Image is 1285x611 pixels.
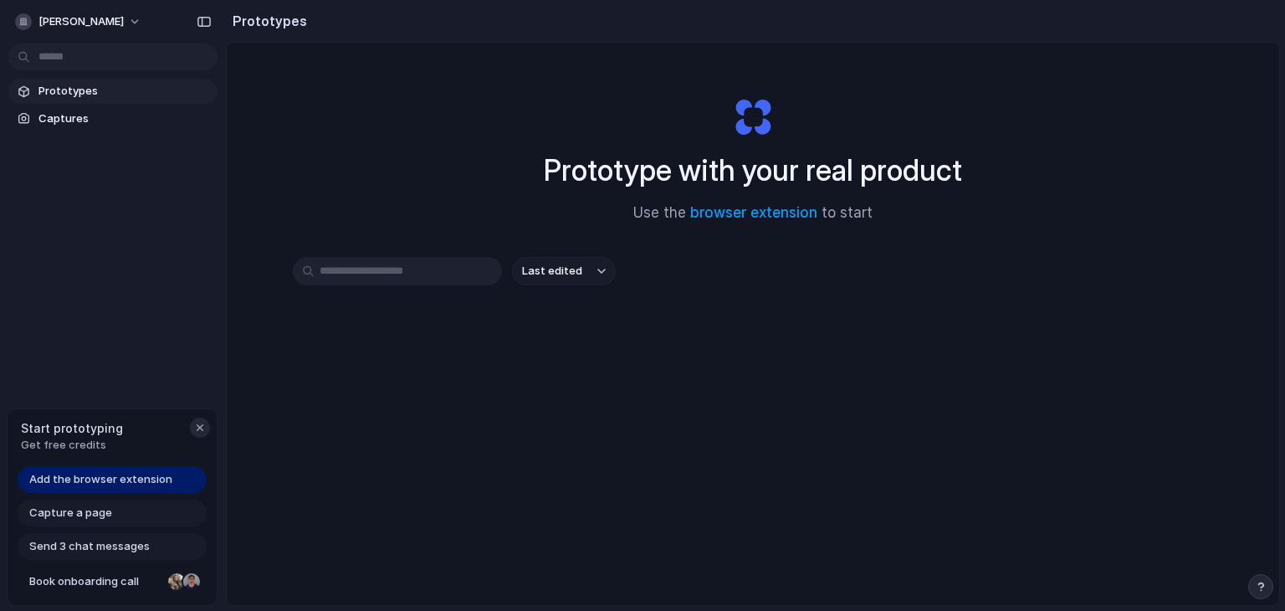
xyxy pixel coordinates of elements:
[690,204,817,221] a: browser extension
[8,79,218,104] a: Prototypes
[182,572,202,592] div: Christian Iacullo
[38,110,211,127] span: Captures
[21,437,123,454] span: Get free credits
[38,13,124,30] span: [PERSON_NAME]
[8,106,218,131] a: Captures
[29,471,172,488] span: Add the browser extension
[21,419,123,437] span: Start prototyping
[18,466,207,493] a: Add the browser extension
[522,263,582,280] span: Last edited
[166,572,187,592] div: Nicole Kubica
[8,8,150,35] button: [PERSON_NAME]
[29,573,161,590] span: Book onboarding call
[29,505,112,521] span: Capture a page
[544,148,962,193] h1: Prototype with your real product
[38,83,211,100] span: Prototypes
[226,11,307,31] h2: Prototypes
[512,257,616,285] button: Last edited
[18,568,207,595] a: Book onboarding call
[633,203,873,224] span: Use the to start
[29,538,150,555] span: Send 3 chat messages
